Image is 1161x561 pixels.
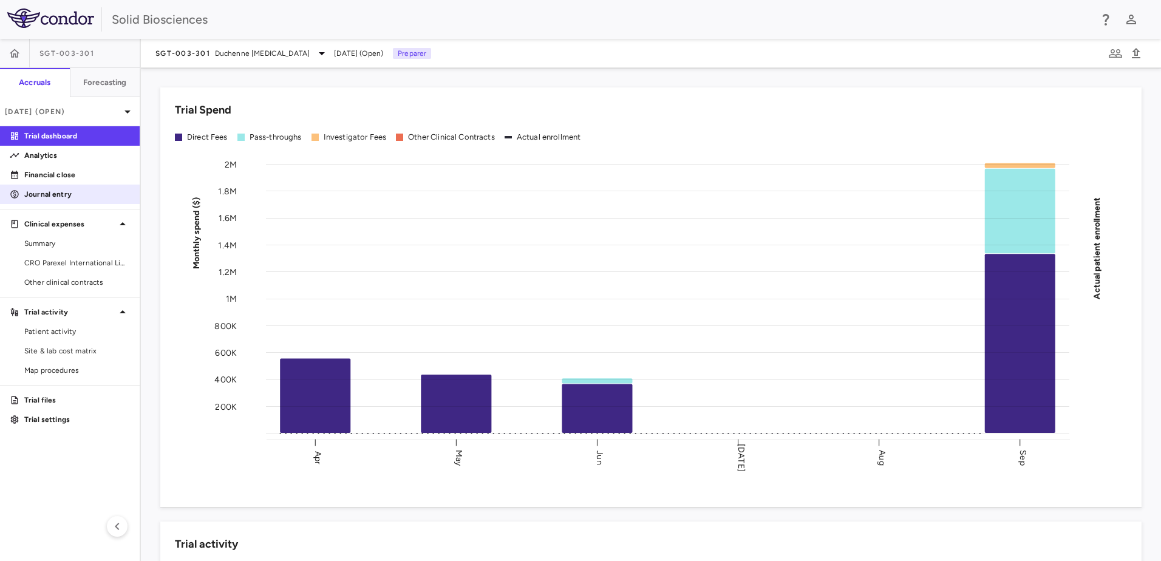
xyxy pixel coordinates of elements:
tspan: 1.8M [218,186,237,196]
p: Trial files [24,395,130,406]
p: Clinical expenses [24,219,115,229]
span: [DATE] (Open) [334,48,383,59]
span: SGT-003-301 [155,49,210,58]
p: Financial close [24,169,130,180]
tspan: Actual patient enrollment [1092,197,1102,299]
img: logo-full-BYUhSk78.svg [7,8,94,28]
div: Solid Biosciences [112,10,1091,29]
span: Patient activity [24,326,130,337]
tspan: 1.6M [219,213,237,223]
h6: Forecasting [83,77,127,88]
text: Aug [877,450,887,465]
tspan: 1M [226,294,237,304]
tspan: 600K [215,347,237,358]
p: Preparer [393,48,431,59]
text: May [454,449,464,466]
tspan: Monthly spend ($) [191,197,202,269]
p: Trial activity [24,307,115,318]
h6: Trial Spend [175,102,231,118]
tspan: 2M [225,159,237,169]
span: Map procedures [24,365,130,376]
span: Duchenne [MEDICAL_DATA] [215,48,310,59]
tspan: 1.2M [219,267,237,277]
span: Site & lab cost matrix [24,345,130,356]
p: Analytics [24,150,130,161]
span: SGT-003-301 [39,49,94,58]
p: Trial settings [24,414,130,425]
tspan: 800K [214,321,237,331]
text: Jun [594,450,605,464]
span: Other clinical contracts [24,277,130,288]
p: Journal entry [24,189,130,200]
span: CRO Parexel International Limited [24,257,130,268]
text: Apr [313,450,323,464]
p: [DATE] (Open) [5,106,120,117]
tspan: 200K [215,401,237,412]
h6: Trial activity [175,536,238,552]
text: Sep [1018,450,1028,465]
span: Summary [24,238,130,249]
div: Actual enrollment [517,132,581,143]
p: Trial dashboard [24,131,130,141]
div: Investigator Fees [324,132,387,143]
tspan: 1.4M [218,240,237,250]
div: Other Clinical Contracts [408,132,495,143]
h6: Accruals [19,77,50,88]
text: [DATE] [736,444,746,472]
tspan: 400K [214,375,237,385]
div: Pass-throughs [250,132,302,143]
div: Direct Fees [187,132,228,143]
